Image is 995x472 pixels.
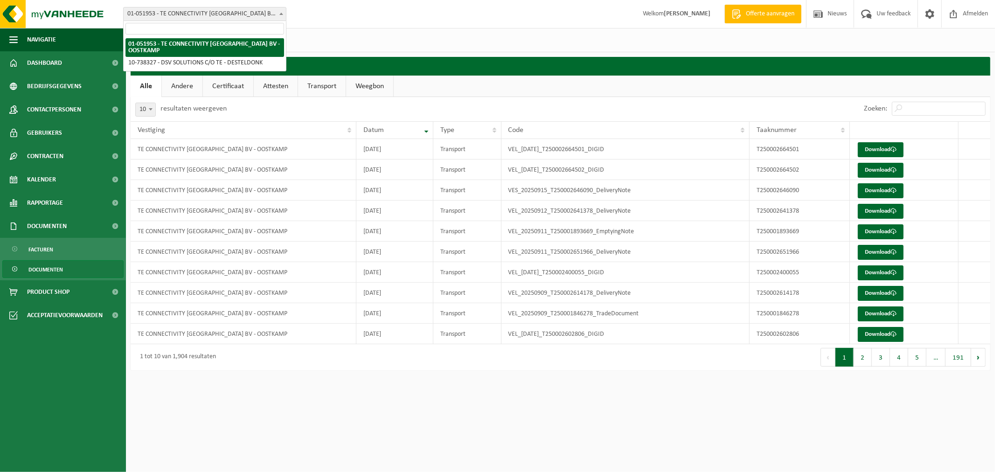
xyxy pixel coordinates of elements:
[858,224,904,239] a: Download
[136,103,155,116] span: 10
[27,28,56,51] span: Navigatie
[858,286,904,301] a: Download
[501,180,750,201] td: VES_20250915_T250002646090_DeliveryNote
[433,160,501,180] td: Transport
[433,262,501,283] td: Transport
[501,262,750,283] td: VEL_[DATE]_T250002400055_DIGID
[27,51,62,75] span: Dashboard
[27,168,56,191] span: Kalender
[162,76,202,97] a: Andere
[750,201,850,221] td: T250002641378
[356,160,433,180] td: [DATE]
[501,242,750,262] td: VEL_20250911_T250002651966_DeliveryNote
[750,221,850,242] td: T250001893669
[27,304,103,327] span: Acceptatievoorwaarden
[750,180,850,201] td: T250002646090
[131,201,356,221] td: TE CONNECTIVITY [GEOGRAPHIC_DATA] BV - OOSTKAMP
[125,38,284,57] li: 01-051953 - TE CONNECTIVITY [GEOGRAPHIC_DATA] BV - OOSTKAMP
[501,201,750,221] td: VEL_20250912_T250002641378_DeliveryNote
[27,121,62,145] span: Gebruikers
[757,126,797,134] span: Taaknummer
[203,76,253,97] a: Certificaat
[501,324,750,344] td: VEL_[DATE]_T250002602806_DIGID
[131,303,356,324] td: TE CONNECTIVITY [GEOGRAPHIC_DATA] BV - OOSTKAMP
[872,348,890,367] button: 3
[835,348,854,367] button: 1
[858,245,904,260] a: Download
[356,201,433,221] td: [DATE]
[356,324,433,344] td: [DATE]
[28,241,53,258] span: Facturen
[356,283,433,303] td: [DATE]
[858,204,904,219] a: Download
[501,303,750,324] td: VEL_20250909_T250001846278_TradeDocument
[501,221,750,242] td: VEL_20250911_T250001893669_EmptyingNote
[744,9,797,19] span: Offerte aanvragen
[501,139,750,160] td: VEL_[DATE]_T250002664501_DIGID
[125,57,284,69] li: 10-738327 - DSV SOLUTIONS C/O TE - DESTELDONK
[131,283,356,303] td: TE CONNECTIVITY [GEOGRAPHIC_DATA] BV - OOSTKAMP
[854,348,872,367] button: 2
[356,242,433,262] td: [DATE]
[433,139,501,160] td: Transport
[356,262,433,283] td: [DATE]
[298,76,346,97] a: Transport
[858,142,904,157] a: Download
[131,160,356,180] td: TE CONNECTIVITY [GEOGRAPHIC_DATA] BV - OOSTKAMP
[750,283,850,303] td: T250002614178
[858,163,904,178] a: Download
[858,183,904,198] a: Download
[750,324,850,344] td: T250002602806
[433,180,501,201] td: Transport
[890,348,908,367] button: 4
[27,75,82,98] span: Bedrijfsgegevens
[160,105,227,112] label: resultaten weergeven
[356,221,433,242] td: [DATE]
[750,262,850,283] td: T250002400055
[356,180,433,201] td: [DATE]
[946,348,971,367] button: 191
[433,221,501,242] td: Transport
[433,324,501,344] td: Transport
[131,324,356,344] td: TE CONNECTIVITY [GEOGRAPHIC_DATA] BV - OOSTKAMP
[124,7,286,21] span: 01-051953 - TE CONNECTIVITY BELGIUM BV - OOSTKAMP
[356,139,433,160] td: [DATE]
[135,103,156,117] span: 10
[501,283,750,303] td: VEL_20250909_T250002614178_DeliveryNote
[750,242,850,262] td: T250002651966
[821,348,835,367] button: Previous
[2,260,124,278] a: Documenten
[356,303,433,324] td: [DATE]
[433,283,501,303] td: Transport
[501,160,750,180] td: VEL_[DATE]_T250002664502_DIGID
[724,5,801,23] a: Offerte aanvragen
[858,306,904,321] a: Download
[131,242,356,262] td: TE CONNECTIVITY [GEOGRAPHIC_DATA] BV - OOSTKAMP
[2,240,124,258] a: Facturen
[131,221,356,242] td: TE CONNECTIVITY [GEOGRAPHIC_DATA] BV - OOSTKAMP
[971,348,986,367] button: Next
[433,303,501,324] td: Transport
[664,10,710,17] strong: [PERSON_NAME]
[27,215,67,238] span: Documenten
[750,160,850,180] td: T250002664502
[433,201,501,221] td: Transport
[131,139,356,160] td: TE CONNECTIVITY [GEOGRAPHIC_DATA] BV - OOSTKAMP
[433,242,501,262] td: Transport
[131,262,356,283] td: TE CONNECTIVITY [GEOGRAPHIC_DATA] BV - OOSTKAMP
[131,57,990,75] h2: Documenten
[508,126,524,134] span: Code
[858,265,904,280] a: Download
[27,145,63,168] span: Contracten
[131,76,161,97] a: Alle
[346,76,393,97] a: Weegbon
[123,7,286,21] span: 01-051953 - TE CONNECTIVITY BELGIUM BV - OOSTKAMP
[363,126,384,134] span: Datum
[27,98,81,121] span: Contactpersonen
[27,280,70,304] span: Product Shop
[131,180,356,201] td: TE CONNECTIVITY [GEOGRAPHIC_DATA] BV - OOSTKAMP
[908,348,926,367] button: 5
[750,303,850,324] td: T250001846278
[864,105,887,113] label: Zoeken:
[858,327,904,342] a: Download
